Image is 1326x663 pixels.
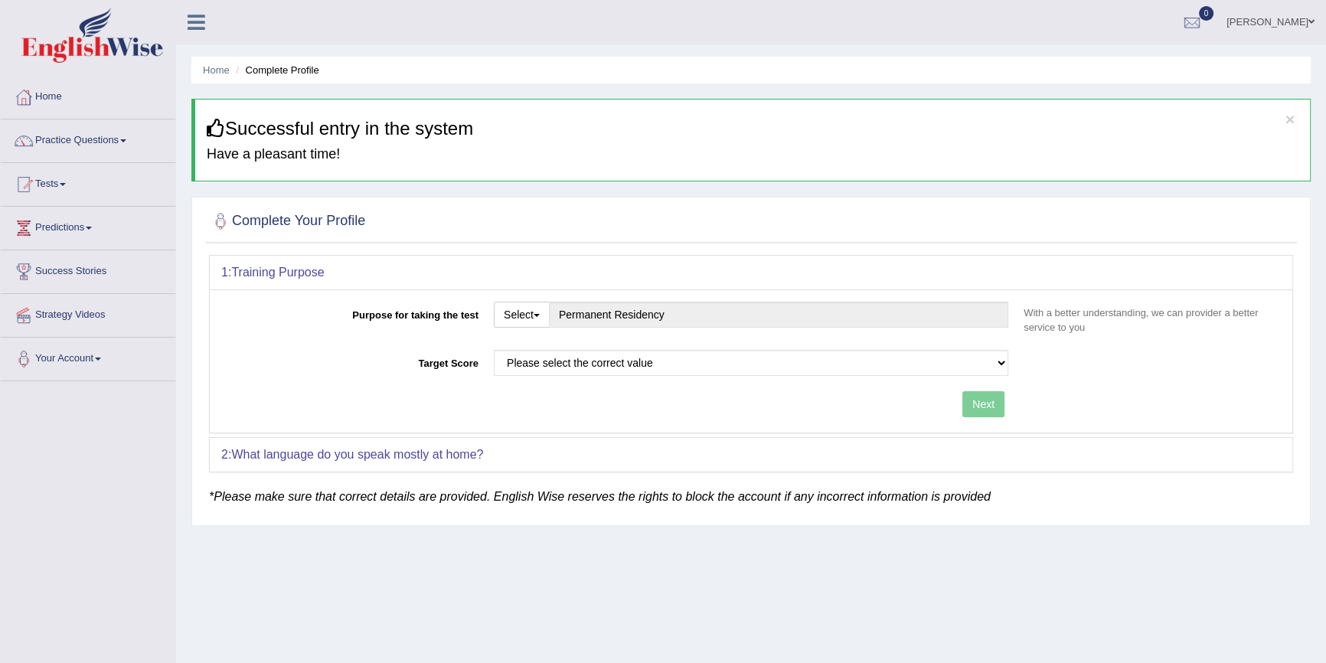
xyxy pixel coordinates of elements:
p: With a better understanding, we can provider a better service to you [1016,305,1281,335]
a: Predictions [1,207,175,245]
b: Training Purpose [231,266,324,279]
input: Please enter the purpose of taking the test [549,302,1008,328]
b: What language do you speak mostly at home? [231,448,483,461]
label: Purpose for taking the test [221,302,486,322]
a: Success Stories [1,250,175,289]
h3: Successful entry in the system [207,119,1298,139]
a: Practice Questions [1,119,175,158]
a: Home [1,76,175,114]
h4: Have a pleasant time! [207,147,1298,162]
div: 2: [210,438,1292,472]
button: Select [494,302,550,328]
span: 0 [1199,6,1214,21]
h2: Complete Your Profile [209,210,365,233]
a: Your Account [1,338,175,376]
a: Tests [1,163,175,201]
li: Complete Profile [232,63,318,77]
a: Home [203,64,230,76]
button: × [1285,111,1295,127]
label: Target Score [221,350,486,371]
a: Strategy Videos [1,294,175,332]
em: *Please make sure that correct details are provided. English Wise reserves the rights to block th... [209,490,991,503]
div: 1: [210,256,1292,289]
